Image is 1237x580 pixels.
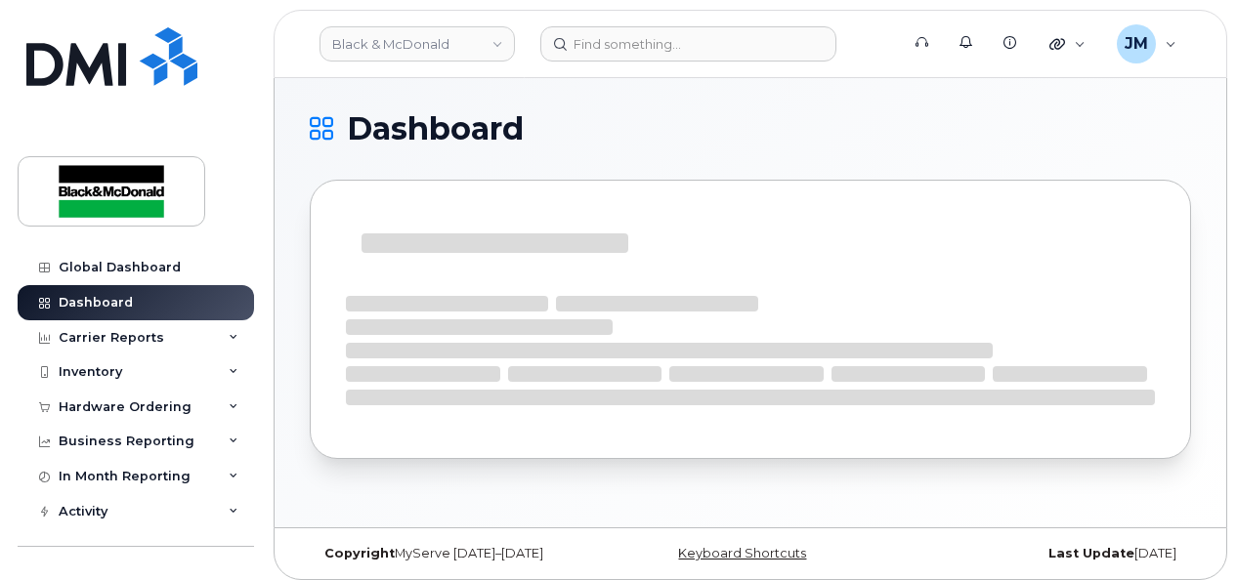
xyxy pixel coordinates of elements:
[324,546,395,560] strong: Copyright
[310,546,604,561] div: MyServe [DATE]–[DATE]
[347,114,524,144] span: Dashboard
[897,546,1191,561] div: [DATE]
[678,546,806,560] a: Keyboard Shortcuts
[1048,546,1134,560] strong: Last Update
